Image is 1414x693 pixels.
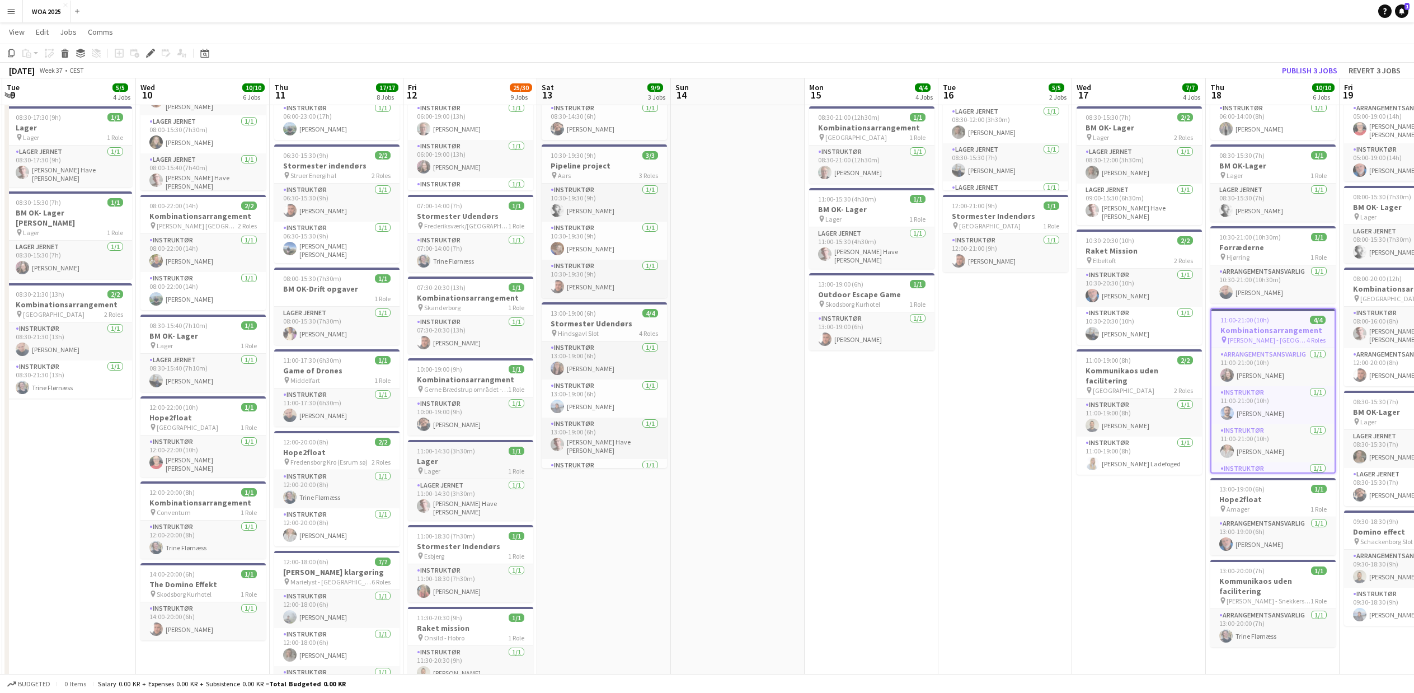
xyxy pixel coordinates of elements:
span: 2 Roles [1174,256,1193,265]
app-card-role: Lager Jernet1/108:00-15:30 (7h30m)[PERSON_NAME] [140,115,266,153]
div: 08:30-15:30 (7h)1/1BM OK- Lager [PERSON_NAME] Lager1 RoleLager Jernet1/108:30-15:30 (7h)[PERSON_N... [7,191,132,279]
span: Lager [157,341,173,350]
span: Conventum [157,508,191,517]
app-card-role: Instruktør1/111:00-21:00 (10h) [1211,462,1335,504]
h3: Outdoor Escape Game [809,289,934,299]
span: Struer Energihal [290,171,336,180]
span: 08:00-22:00 (14h) [149,202,198,210]
span: 1/1 [910,280,926,288]
app-card-role: Instruktør1/108:00-22:00 (14h)[PERSON_NAME] [140,234,266,272]
app-card-role: Instruktør1/112:00-21:00 (9h)[PERSON_NAME] [943,234,1068,272]
app-card-role: Instruktør1/107:00-14:00 (7h)Trine Flørnæss [408,234,533,272]
app-card-role: Instruktør1/111:00-21:00 (10h)[PERSON_NAME] [1211,424,1335,462]
span: 08:30-15:30 (7h) [1086,113,1131,121]
span: 2 Roles [104,310,123,319]
span: 07:30-20:30 (13h) [417,283,466,292]
span: 08:30-15:30 (7h) [16,198,61,207]
app-job-card: 08:00-22:00 (14h)2/2Kombinationsarrangement [PERSON_NAME] [GEOGRAPHIC_DATA] og [GEOGRAPHIC_DATA]2... [140,195,266,310]
app-card-role: Instruktør1/1 [542,459,667,497]
app-job-card: 13:00-19:00 (6h)1/1Outdoor Escape Game Skodsborg Kurhotel1 RoleInstruktør1/113:00-19:00 (6h)[PERS... [809,273,934,350]
span: 2 Roles [1174,133,1193,142]
span: Lager [1093,133,1109,142]
app-job-card: 13:00-19:00 (6h)4/4Stormester Udendørs Hindsgavl Slot4 RolesInstruktør1/113:00-19:00 (6h)[PERSON_... [542,302,667,468]
h3: Stormester Udendørs [408,211,533,221]
span: Lager [1360,213,1377,221]
app-card-role: Instruktør1/108:30-14:30 (6h)[PERSON_NAME] [542,102,667,140]
span: 1 Role [909,215,926,223]
h3: BM OK- Lager [809,204,934,214]
app-card-role: Instruktør1/106:00-23:00 (17h)[PERSON_NAME] [274,102,400,140]
span: 08:00-15:30 (7h30m) [283,274,341,283]
app-card-role: Arrangementsansvarlig1/113:00-19:00 (6h)[PERSON_NAME] [1210,517,1336,555]
span: 1 Role [508,385,524,394]
span: 13:00-19:00 (6h) [551,309,596,317]
a: Edit [31,25,53,39]
span: 2/2 [1177,236,1193,245]
app-card-role: Lager Jernet1/1 [943,181,1068,223]
span: 2/2 [107,290,123,298]
span: 11:00-19:00 (8h) [1086,356,1131,364]
h3: Hope2float [140,413,266,423]
app-card-role: Lager Jernet1/108:30-15:30 (7h)[PERSON_NAME] [1210,184,1336,222]
app-card-role: Instruktør1/106:00-14:00 (8h)[PERSON_NAME] [1210,102,1336,140]
app-job-card: 06:30-15:30 (9h)2/2Stormester indendørs Struer Energihal2 RolesInstruktør1/106:30-15:30 (9h)[PERS... [274,144,400,263]
span: 2/2 [1177,356,1193,364]
span: 1/1 [107,198,123,207]
app-job-card: 10:30-21:00 (10h30m)1/1Forræderne Hjørring1 RoleArrangementsansvarlig1/110:30-21:00 (10h30m)[PERS... [1210,226,1336,303]
span: [GEOGRAPHIC_DATA] [959,222,1021,230]
span: 08:30-15:30 (7h) [1353,397,1398,406]
span: Frederiksværk/[GEOGRAPHIC_DATA] [424,222,508,230]
app-job-card: 08:30-21:30 (13h)2/2Kombinationsarrangement [GEOGRAPHIC_DATA]2 RolesInstruktør1/108:30-21:30 (13h... [7,283,132,399]
div: 06:00-19:00 (13h)15/20[PERSON_NAME] Marielyst - [GEOGRAPHIC_DATA]13 RolesInstruktør1/106:00-19:00... [408,25,533,190]
span: 4 Roles [639,329,658,338]
span: 2/2 [241,202,257,210]
h3: BM OK- Lager [PERSON_NAME] [7,208,132,228]
app-job-card: 11:00-21:00 (10h)4/4Kombinationsarrangement [PERSON_NAME] - [GEOGRAPHIC_DATA]4 RolesArrangementsa... [1210,308,1336,474]
span: 1/1 [241,403,257,411]
span: Elbeltoft [1093,256,1116,265]
h3: Hope2float [274,447,400,457]
span: 2 Roles [372,171,391,180]
app-job-card: 13:00-19:00 (6h)1/1Hope2float Amager1 RoleArrangementsansvarlig1/113:00-19:00 (6h)[PERSON_NAME] [1210,478,1336,555]
span: 3 Roles [639,171,658,180]
h3: BM OK- Lager [140,331,266,341]
h3: Stormester Udendørs [542,319,667,329]
span: 08:00-20:00 (12h) [1353,274,1402,283]
span: [PERSON_NAME] [GEOGRAPHIC_DATA] og [GEOGRAPHIC_DATA] [157,222,238,230]
span: 2 Roles [238,222,257,230]
app-job-card: 08:30-21:00 (12h30m)1/1Kombinationsarrangement [GEOGRAPHIC_DATA]1 RoleInstruktør1/108:30-21:00 (1... [809,106,934,184]
span: 10:30-20:30 (10h) [1086,236,1134,245]
span: 1 [1404,3,1410,10]
h3: Kombinationsarrangement [1211,325,1335,335]
h3: Hope2float [1210,494,1336,504]
span: 1/1 [241,321,257,330]
span: 1 Role [1310,171,1327,180]
span: Hjørring [1227,253,1249,261]
span: 1 Role [107,228,123,237]
app-card-role: Instruktør1/110:30-19:30 (9h)[PERSON_NAME] [542,222,667,260]
app-job-card: 11:00-19:00 (8h)2/2Kommunikaos uden facilitering [GEOGRAPHIC_DATA]2 RolesInstruktør1/111:00-19:00... [1077,349,1202,475]
app-card-role: Lager Jernet1/109:00-15:30 (6h30m)[PERSON_NAME] Have [PERSON_NAME] [PERSON_NAME] [1077,184,1202,225]
div: 11:00-15:30 (4h30m)1/1BM OK- Lager Lager1 RoleLager Jernet1/111:00-15:30 (4h30m)[PERSON_NAME] Hav... [809,188,934,269]
div: 11:00-14:30 (3h30m)1/1Lager Lager1 RoleLager Jernet1/111:00-14:30 (3h30m)[PERSON_NAME] Have [PERS... [408,440,533,521]
span: Edit [36,27,49,37]
span: 12:00-21:00 (9h) [952,202,997,210]
app-card-role: Instruktør1/111:00-19:00 (8h)[PERSON_NAME] Ladefoged [1077,437,1202,475]
span: 1/1 [1044,202,1059,210]
span: 12:00-20:00 (8h) [283,438,328,446]
div: 08:00-15:40 (7h40m)4/4BM OK-Lager [PERSON_NAME] Lager4 RolesLager Jernet1/108:00-13:30 (5h30m)[PE... [140,25,266,190]
app-job-card: 08:30-15:40 (7h10m)1/1BM OK- Lager Lager1 RoleLager Jernet1/108:30-15:40 (7h10m)[PERSON_NAME] [140,315,266,392]
span: Hindsgavl Slot [558,329,599,338]
div: 11:00-17:30 (6h30m)1/1Game of Drones Middelfart1 RoleInstruktør1/111:00-17:30 (6h30m)[PERSON_NAME] [274,349,400,427]
span: 1 Role [508,303,524,312]
h3: BM OK-Lager [1210,161,1336,171]
app-job-card: 12:00-22:00 (10h)1/1Hope2float [GEOGRAPHIC_DATA]1 RoleInstruktør1/112:00-22:00 (10h)[PERSON_NAME]... [140,396,266,477]
app-job-card: 10:30-19:30 (9h)3/3Pipeline project Aars3 RolesInstruktør1/110:30-19:30 (9h)[PERSON_NAME]Instrukt... [542,144,667,298]
span: Lager [825,215,842,223]
app-job-card: 12:00-20:00 (8h)1/1Kombinationsarrangement Conventum1 RoleInstruktør1/112:00-20:00 (8h)Trine Flør... [140,481,266,559]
